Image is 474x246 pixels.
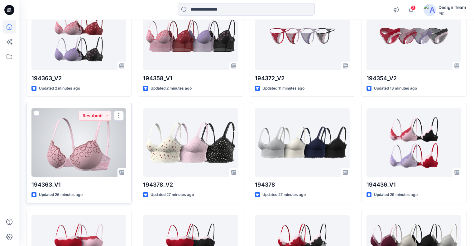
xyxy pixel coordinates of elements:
p: 194363_V2 [31,74,126,83]
p: Updated 29 minutes ago [374,192,418,198]
p: 194378 [255,180,350,189]
p: 194436_V1 [366,180,461,189]
p: Updated 2 minutes ago [39,85,80,92]
p: 194378_V2 [143,180,238,189]
div: Design Team [438,4,466,11]
p: Updated 27 minutes ago [262,192,306,198]
p: 194354_V2 [366,74,461,83]
p: Updated 11 minutes ago [262,85,304,92]
p: Updated 13 minutes ago [374,85,417,92]
p: Updated 26 minutes ago [39,192,83,198]
div: PIC [438,11,466,16]
img: avatar [424,4,436,16]
p: 194372_V2 [255,74,350,83]
a: 194363_V1 [31,108,126,177]
p: Updated 27 minutes ago [151,192,194,198]
a: 194372_V2 [255,2,350,70]
a: 194358_V1 [143,2,238,70]
span: 2 [411,5,416,10]
a: 194363_V2 [31,2,126,70]
p: 194358_V1 [143,74,238,83]
a: 194436_V1 [366,108,461,177]
p: Updated 2 minutes ago [151,85,192,92]
p: 194363_V1 [31,180,126,189]
a: 194354_V2 [366,2,461,70]
a: 194378 [255,108,350,177]
a: 194378_V2 [143,108,238,177]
